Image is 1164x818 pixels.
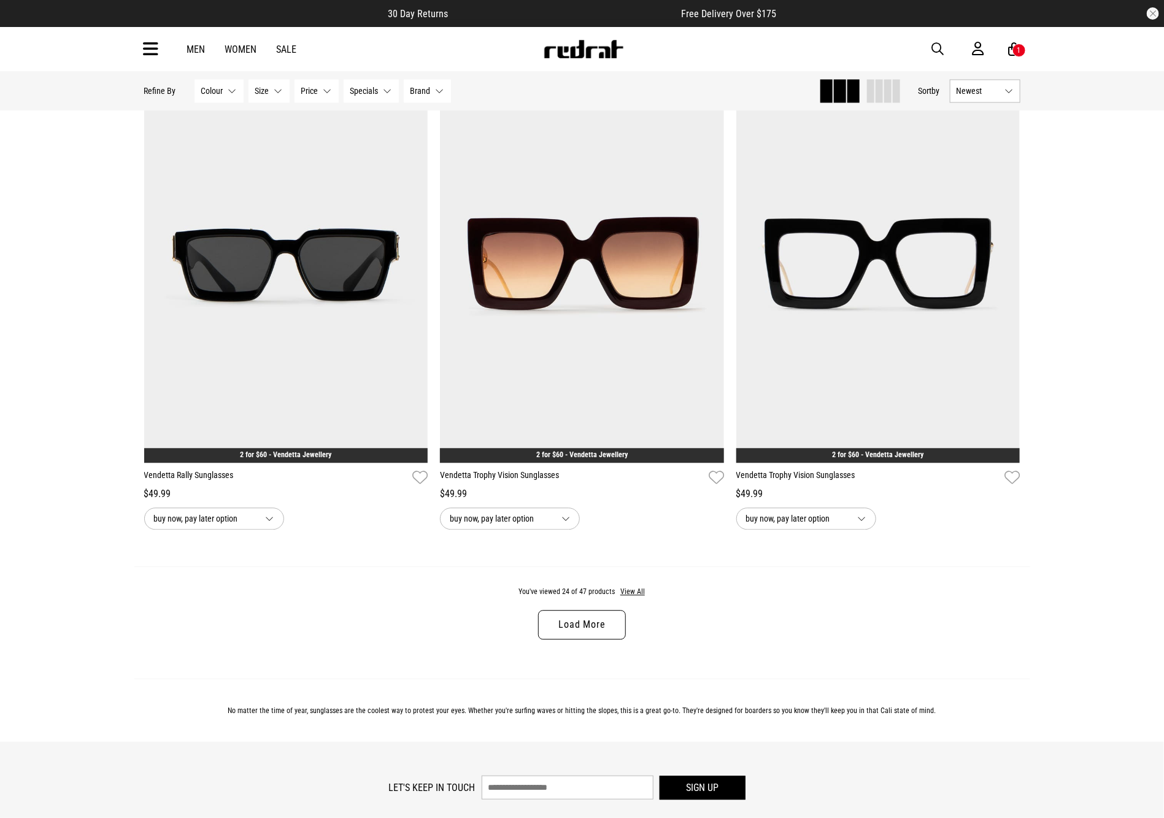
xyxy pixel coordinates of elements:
[919,83,940,98] button: Sortby
[295,79,339,102] button: Price
[225,44,257,55] a: Women
[950,79,1020,102] button: Newest
[144,706,1020,715] p: No matter the time of year, sunglasses are the coolest way to protest your eyes. Whether you're s...
[1017,46,1021,55] div: 1
[440,507,580,530] button: buy now, pay later option
[277,44,297,55] a: Sale
[440,487,724,501] div: $49.99
[388,8,449,20] span: 30 Day Returns
[350,86,379,96] span: Specials
[344,79,399,102] button: Specials
[543,40,624,58] img: Redrat logo
[833,450,924,459] a: 2 for $60 - Vendetta Jewellery
[660,776,746,800] button: Sign up
[440,469,704,487] a: Vendetta Trophy Vision Sunglasses
[682,8,777,20] span: Free Delivery Over $175
[195,79,244,102] button: Colour
[201,86,223,96] span: Colour
[736,507,876,530] button: buy now, pay later option
[144,469,408,487] a: Vendetta Rally Sunglasses
[932,86,940,96] span: by
[957,86,1000,96] span: Newest
[10,5,47,42] button: Open LiveChat chat widget
[473,7,657,20] iframe: Customer reviews powered by Trustpilot
[746,511,848,526] span: buy now, pay later option
[255,86,269,96] span: Size
[450,511,552,526] span: buy now, pay later option
[1009,43,1020,56] a: 1
[144,86,176,96] p: Refine By
[240,450,331,459] a: 2 for $60 - Vendetta Jewellery
[144,487,428,501] div: $49.99
[538,610,625,639] a: Load More
[187,44,206,55] a: Men
[389,782,476,793] label: Let's keep in touch
[620,587,646,598] button: View All
[154,511,256,526] span: buy now, pay later option
[404,79,451,102] button: Brand
[144,65,428,463] img: Vendetta Rally Sunglasses in Black
[249,79,290,102] button: Size
[410,86,431,96] span: Brand
[301,86,318,96] span: Price
[736,487,1020,501] div: $49.99
[440,65,724,463] img: Vendetta Trophy Vision Sunglasses in Red
[736,65,1020,463] img: Vendetta Trophy Vision Sunglasses in Black
[536,450,628,459] a: 2 for $60 - Vendetta Jewellery
[144,507,284,530] button: buy now, pay later option
[736,469,1000,487] a: Vendetta Trophy Vision Sunglasses
[518,587,615,596] span: You've viewed 24 of 47 products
